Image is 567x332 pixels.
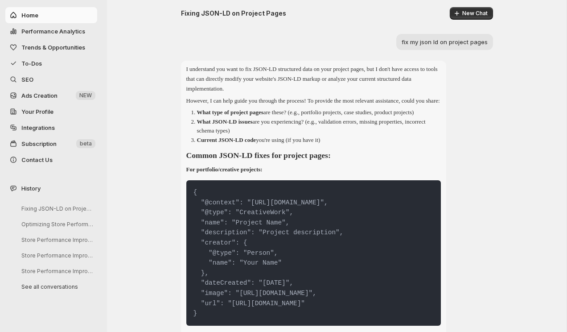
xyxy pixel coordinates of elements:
button: Store Performance Improvement Analysis Steps [14,233,99,247]
p: I understand you want to fix JSON-LD structured data on your project pages, but I don't have acce... [186,64,441,94]
span: Subscription [21,140,57,147]
span: To-Dos [21,60,42,67]
p: fix my json ld on project pages [402,37,488,46]
span: NEW [79,92,92,99]
strong: What type of project pages [197,109,263,116]
button: Store Performance Improvement Analysis Steps [14,249,99,262]
span: Trends & Opportunities [21,44,85,51]
button: Ads Creation [5,87,97,104]
h2: Fixing JSON-LD on Project Pages [181,9,286,18]
button: To-Dos [5,55,97,71]
p: are these? (e.g., portfolio projects, case studies, product projects) [197,109,414,116]
h2: Common JSON-LD fixes for project pages: [186,149,441,162]
code: { "@context": "[URL][DOMAIN_NAME]", "@type": "CreativeWork", "name": "Project Name", "description... [193,189,344,317]
span: Home [21,12,38,19]
p: However, I can help guide you through the process! To provide the most relevant assistance, could... [186,96,441,106]
p: are you experiencing? (e.g., validation errors, missing properties, incorrect schema types) [197,118,426,134]
span: Ads Creation [21,92,58,99]
a: Your Profile [5,104,97,120]
strong: For portfolio/creative projects: [186,166,263,173]
span: New Chat [462,10,488,17]
button: Optimizing Store Performance Analysis Steps [14,217,99,231]
button: Contact Us [5,152,97,168]
button: Home [5,7,97,23]
span: Contact Us [21,156,53,163]
button: Trends & Opportunities [5,39,97,55]
button: Subscription [5,136,97,152]
span: Performance Analytics [21,28,85,35]
span: beta [80,140,92,147]
p: you're using (if you have it) [197,137,320,143]
button: Fixing JSON-LD on Project Pages [14,202,99,216]
button: New Chat [450,7,493,20]
button: Store Performance Improvement Analysis [14,264,99,278]
span: History [21,184,41,193]
button: Performance Analytics [5,23,97,39]
span: SEO [21,76,33,83]
a: Integrations [5,120,97,136]
span: Your Profile [21,108,53,115]
strong: What JSON-LD issues [197,118,253,125]
strong: Current JSON-LD code [197,137,256,143]
span: Integrations [21,124,55,131]
a: SEO [5,71,97,87]
button: See all conversations [14,280,99,294]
